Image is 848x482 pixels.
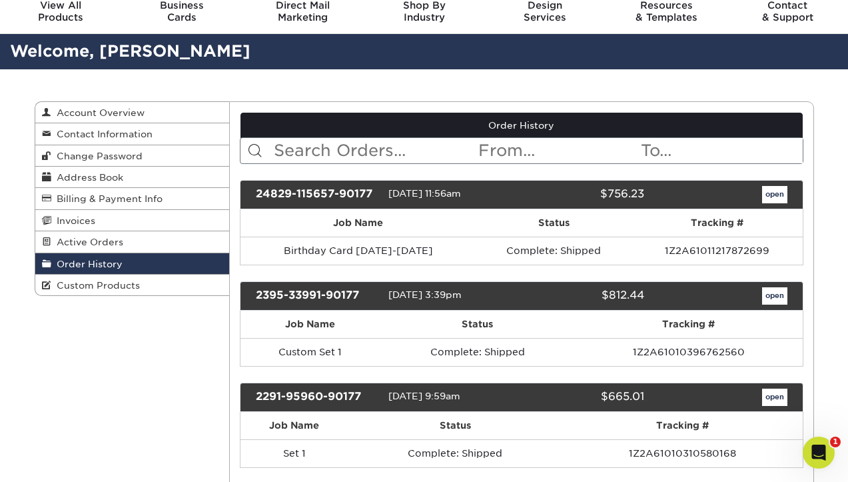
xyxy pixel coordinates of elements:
iframe: Google Customer Reviews [3,441,113,477]
a: Address Book [35,167,230,188]
input: From... [477,138,639,163]
th: Tracking # [632,209,802,237]
th: Job Name [240,209,476,237]
a: Invoices [35,210,230,231]
span: [DATE] 11:56am [388,188,461,199]
span: Address Book [51,172,123,183]
div: $756.23 [512,186,654,203]
a: Custom Products [35,275,230,295]
td: Set 1 [240,439,348,467]
input: To... [639,138,802,163]
a: Order History [35,253,230,275]
th: Tracking # [575,311,802,338]
a: open [762,389,787,406]
th: Job Name [240,412,348,439]
div: 2291-95960-90177 [246,389,388,406]
th: Status [476,209,632,237]
a: Active Orders [35,231,230,253]
span: Order History [51,259,123,269]
a: Account Overview [35,102,230,123]
input: Search Orders... [272,138,477,163]
td: Complete: Shipped [380,338,576,366]
td: Complete: Shipped [476,237,632,265]
span: Account Overview [51,107,145,118]
span: Billing & Payment Info [51,193,163,204]
div: 2395-33991-90177 [246,287,388,305]
td: Complete: Shipped [348,439,562,467]
a: Billing & Payment Info [35,188,230,209]
div: $812.44 [512,287,654,305]
td: Custom Set 1 [240,338,380,366]
th: Tracking # [562,412,802,439]
td: Birthday Card [DATE]-[DATE] [240,237,476,265]
span: Active Orders [51,237,123,247]
td: 1Z2A61011217872699 [632,237,802,265]
span: [DATE] 3:39pm [388,289,462,300]
span: Custom Products [51,280,140,291]
a: Order History [240,113,803,138]
a: open [762,186,787,203]
span: [DATE] 9:59am [388,391,460,401]
span: Invoices [51,215,95,226]
a: Contact Information [35,123,230,145]
div: 24829-115657-90177 [246,186,388,203]
th: Job Name [240,311,380,338]
td: 1Z2A61010396762560 [575,338,802,366]
th: Status [380,311,576,338]
td: 1Z2A61010310580168 [562,439,802,467]
a: Change Password [35,145,230,167]
span: 1 [830,437,841,447]
span: Contact Information [51,129,153,139]
a: open [762,287,787,305]
div: $665.01 [512,389,654,406]
th: Status [348,412,562,439]
span: Change Password [51,151,143,161]
iframe: Intercom live chat [803,437,835,469]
